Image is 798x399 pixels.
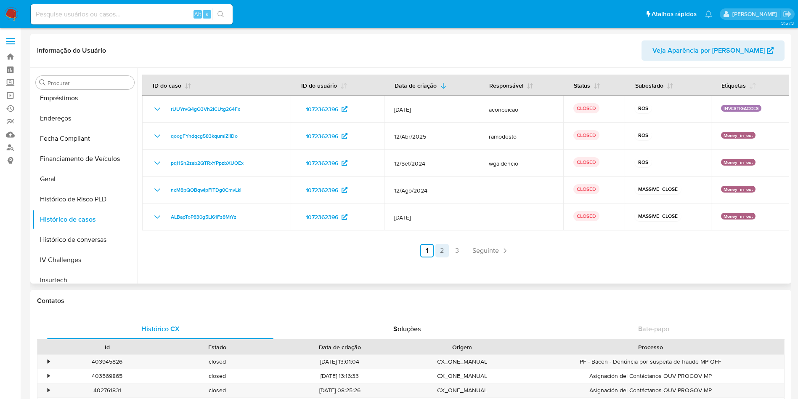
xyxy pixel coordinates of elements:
button: Histórico de Risco PLD [32,189,138,209]
div: [DATE] 13:01:04 [273,355,407,369]
button: Insurtech [32,270,138,290]
div: CX_ONE_MANUAL [407,369,517,383]
div: CX_ONE_MANUAL [407,355,517,369]
div: Processo [523,343,778,351]
span: Soluções [393,324,421,334]
div: [DATE] 13:16:33 [273,369,407,383]
h1: Informação do Usuário [37,46,106,55]
div: 403945826 [52,355,162,369]
button: search-icon [212,8,229,20]
div: PF - Bacen - Denúncia por suspeita de fraude MP OFF [517,355,784,369]
button: Veja Aparência por [PERSON_NAME] [642,40,785,61]
button: Empréstimos [32,88,138,108]
h1: Contatos [37,297,785,305]
div: Origem [413,343,512,351]
span: Bate-papo [638,324,669,334]
span: Atalhos rápidos [652,10,697,19]
div: closed [162,369,273,383]
input: Procurar [48,79,131,87]
span: Alt [194,10,201,18]
a: Notificações [705,11,712,18]
div: • [48,358,50,366]
div: 403569865 [52,369,162,383]
div: [DATE] 08:25:26 [273,383,407,397]
input: Pesquise usuários ou casos... [31,9,233,20]
div: • [48,386,50,394]
button: Fecha Compliant [32,129,138,149]
div: Data de criação [278,343,401,351]
div: Id [58,343,156,351]
span: Veja Aparência por [PERSON_NAME] [652,40,765,61]
p: magno.ferreira@mercadopago.com.br [732,10,780,18]
div: • [48,372,50,380]
div: Estado [168,343,267,351]
a: Sair [783,10,792,19]
div: Asignación del Contáctanos OUV PROGOV MP [517,369,784,383]
div: closed [162,383,273,397]
div: CX_ONE_MANUAL [407,383,517,397]
div: 402761831 [52,383,162,397]
button: Geral [32,169,138,189]
button: Financiamento de Veículos [32,149,138,169]
button: Procurar [39,79,46,86]
span: Histórico CX [141,324,180,334]
div: Asignación del Contáctanos OUV PROGOV MP [517,383,784,397]
button: Histórico de conversas [32,230,138,250]
span: s [206,10,208,18]
button: IV Challenges [32,250,138,270]
button: Endereços [32,108,138,129]
div: closed [162,355,273,369]
button: Histórico de casos [32,209,138,230]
